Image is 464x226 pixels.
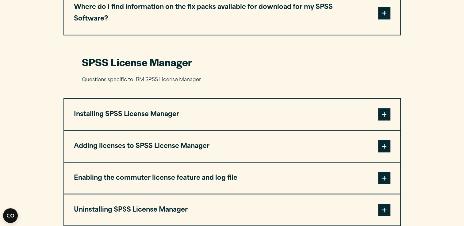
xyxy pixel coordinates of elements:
[82,75,382,84] p: Questions specific to IBM SPSS License Manager
[64,194,400,225] button: Uninstalling SPSS License Manager
[64,162,400,194] button: Enabling the commuter license feature and log file
[64,130,400,162] button: Adding licenses to SPSS License Manager
[3,208,18,223] button: Open CMP widget
[82,55,382,69] h2: SPSS License Manager
[64,99,400,130] button: Installing SPSS License Manager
